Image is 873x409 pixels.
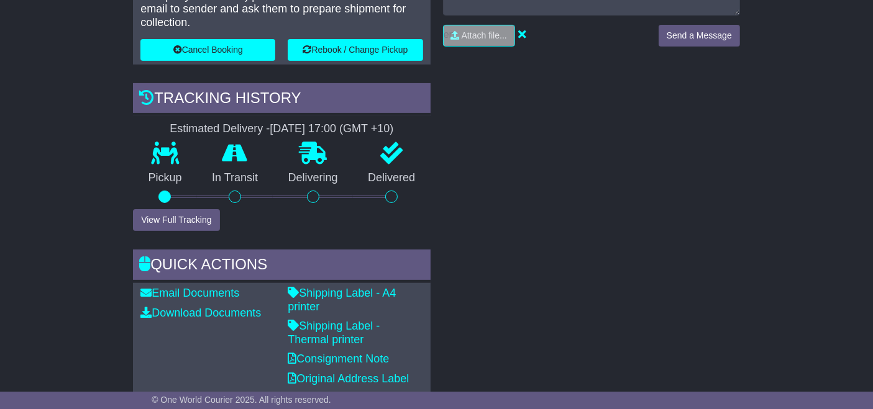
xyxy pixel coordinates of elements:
button: View Full Tracking [133,209,219,231]
span: © One World Courier 2025. All rights reserved. [152,395,331,405]
p: In Transit [197,171,273,185]
div: Estimated Delivery - [133,122,430,136]
a: Shipping Label - Thermal printer [288,320,380,346]
button: Send a Message [659,25,740,47]
a: Original Address Label [288,372,409,385]
div: Tracking history [133,83,430,117]
div: Quick Actions [133,249,430,283]
p: Pickup [133,171,197,185]
a: Consignment Note [288,353,389,365]
p: Delivering [273,171,353,185]
button: Cancel Booking [140,39,275,61]
a: Email Documents [140,287,239,299]
a: Download Documents [140,307,261,319]
a: Shipping Label - A4 printer [288,287,396,313]
p: Delivered [353,171,431,185]
div: [DATE] 17:00 (GMT +10) [270,122,393,136]
button: Rebook / Change Pickup [288,39,423,61]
